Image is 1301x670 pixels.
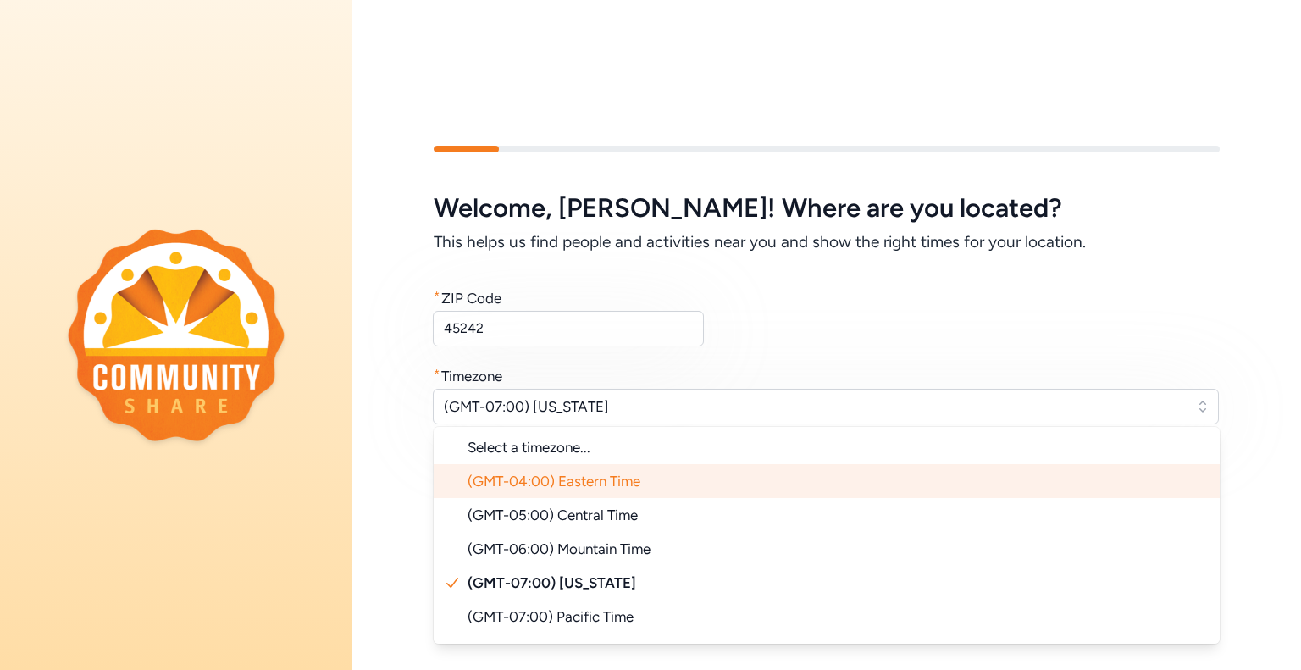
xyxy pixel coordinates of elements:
span: (GMT-06:00) Mountain Time [468,540,650,557]
span: (GMT-04:00) Eastern Time [468,473,640,490]
span: (GMT-05:00) Central Time [468,507,638,523]
ul: (GMT-07:00) [US_STATE] [434,427,1220,644]
h5: Welcome , [PERSON_NAME] ! Where are you located? [434,193,1220,224]
div: Timezone [441,366,502,386]
img: logo [68,229,285,440]
button: (GMT-07:00) [US_STATE] [433,389,1219,424]
span: (GMT-07:00) Pacific Time [468,608,634,625]
div: ZIP Code [441,288,501,308]
span: Select a timezone... [468,437,1206,457]
span: (GMT-07:00) [US_STATE] [444,396,1184,417]
h6: This helps us find people and activities near you and show the right times for your location. [434,230,1220,254]
span: (GMT-07:00) [US_STATE] [468,574,636,591]
span: (GMT-08:00) [US_STATE] [468,642,634,659]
